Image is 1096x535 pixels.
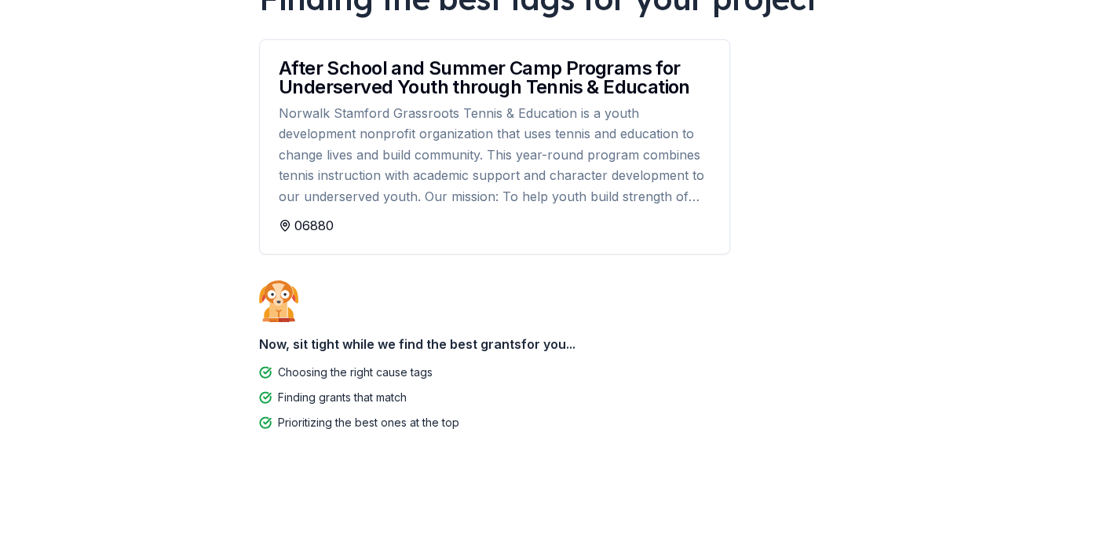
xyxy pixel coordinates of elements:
div: Finding grants that match [278,388,407,407]
div: Now, sit tight while we find the best grants for you... [259,328,837,360]
div: 06880 [279,216,711,235]
div: After School and Summer Camp Programs for Underserved Youth through Tennis & Education [279,59,711,97]
div: Norwalk Stamford Grassroots Tennis & Education is a youth development nonprofit organization that... [279,103,711,207]
div: Prioritizing the best ones at the top [278,413,459,432]
div: Choosing the right cause tags [278,363,433,382]
img: Dog waiting patiently [259,280,298,322]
